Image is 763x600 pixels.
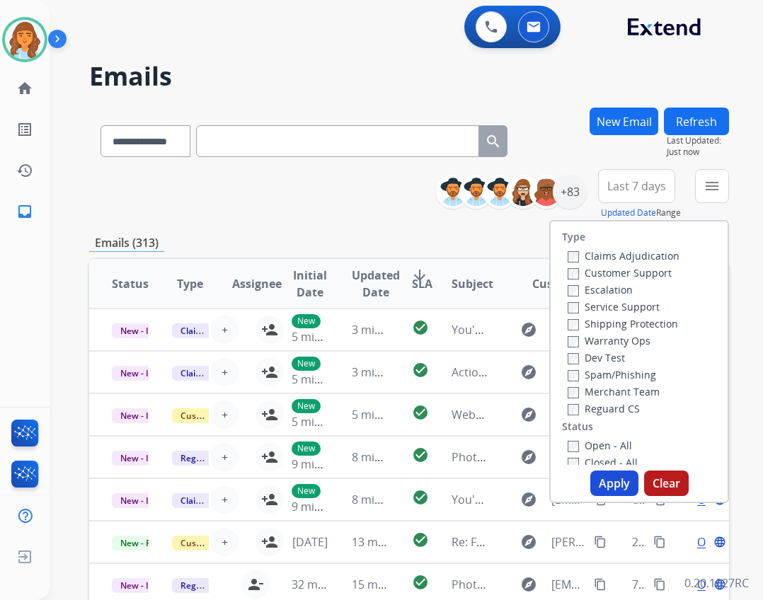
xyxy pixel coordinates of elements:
mat-icon: person_add [261,491,278,508]
span: Photos [452,449,490,465]
label: Merchant Team [568,385,660,398]
mat-icon: search [485,133,502,150]
span: Type [177,275,203,292]
mat-icon: check_circle [412,446,429,463]
mat-icon: content_copy [594,536,607,548]
input: Escalation [568,285,579,296]
mat-icon: person_add [261,449,278,466]
input: Open - All [568,441,579,452]
span: Claims Adjudication [172,323,269,338]
button: + [210,528,239,556]
mat-icon: content_copy [594,578,607,591]
span: Customer [532,275,587,292]
span: Last Updated: [667,135,729,146]
span: + [222,533,228,550]
span: + [222,364,228,381]
span: Just now [667,146,729,158]
span: Customer Support [172,536,264,550]
span: 5 minutes ago [292,414,367,429]
span: Initial Date [292,267,328,301]
label: Escalation [568,283,633,296]
span: Range [601,207,681,219]
mat-icon: check_circle [412,574,429,591]
div: +83 [553,175,587,209]
span: New - Initial [112,578,178,593]
span: + [222,406,228,423]
span: Reguard CS [172,578,236,593]
span: 15 minutes ago [352,577,434,592]
button: Clear [644,471,689,496]
input: Service Support [568,302,579,313]
input: Customer Support [568,268,579,279]
span: 5 minutes ago [292,329,367,345]
span: 5 minutes ago [352,407,428,422]
mat-icon: explore [520,491,537,508]
span: 3 minutes ago [352,364,428,380]
span: Claims Adjudication [172,493,269,508]
button: New Email [590,108,658,135]
span: Last 7 days [607,183,666,189]
mat-icon: list_alt [16,121,33,138]
span: New - Reply [112,536,176,550]
label: Spam/Phishing [568,368,656,381]
p: New [292,357,321,371]
label: Closed - All [568,456,638,469]
span: New - Initial [112,493,178,508]
mat-icon: check_circle [412,362,429,379]
span: New - Initial [112,451,178,466]
mat-icon: menu [704,178,721,195]
span: Customer Support [172,408,264,423]
button: + [210,443,239,471]
mat-icon: check_circle [412,319,429,336]
label: Warranty Ops [568,334,650,347]
span: Updated Date [352,267,400,301]
label: Status [562,420,593,434]
button: + [210,358,239,386]
label: Service Support [568,300,660,313]
input: Dev Test [568,353,579,364]
h2: Emails [89,62,729,91]
button: + [210,400,239,429]
span: 9 minutes ago [292,456,367,472]
input: Merchant Team [568,387,579,398]
button: Apply [590,471,638,496]
mat-icon: explore [520,364,537,381]
span: Claims Adjudication [172,366,269,381]
input: Claims Adjudication [568,251,579,262]
input: Reguard CS [568,404,579,415]
mat-icon: person_add [261,533,278,550]
mat-icon: explore [520,533,537,550]
span: Photos [452,577,490,592]
mat-icon: person_add [261,321,278,338]
img: avatar [5,20,45,59]
input: Spam/Phishing [568,370,579,381]
span: New - Initial [112,366,178,381]
label: Claims Adjudication [568,249,679,262]
span: + [222,321,228,338]
label: Open - All [568,439,632,452]
button: Last 7 days [598,169,675,203]
label: Reguard CS [568,402,640,415]
input: Shipping Protection [568,319,579,330]
p: Emails (313) [89,234,164,252]
label: Dev Test [568,351,625,364]
span: [EMAIL_ADDRESS][DOMAIN_NAME] [551,576,586,593]
span: + [222,449,228,466]
span: 8 minutes ago [352,492,428,507]
button: + [210,316,239,344]
mat-icon: explore [520,576,537,593]
span: 9 minutes ago [292,499,367,514]
p: New [292,399,321,413]
mat-icon: person_remove [247,576,264,593]
mat-icon: content_copy [653,578,666,591]
mat-icon: language [713,536,726,548]
label: Customer Support [568,266,672,279]
span: New - Initial [112,323,178,338]
mat-icon: person_add [261,364,278,381]
span: 13 minutes ago [352,534,434,550]
span: + [222,491,228,508]
mat-icon: check_circle [412,489,429,506]
span: Status [112,275,149,292]
span: Subject [452,275,493,292]
mat-icon: home [16,80,33,97]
